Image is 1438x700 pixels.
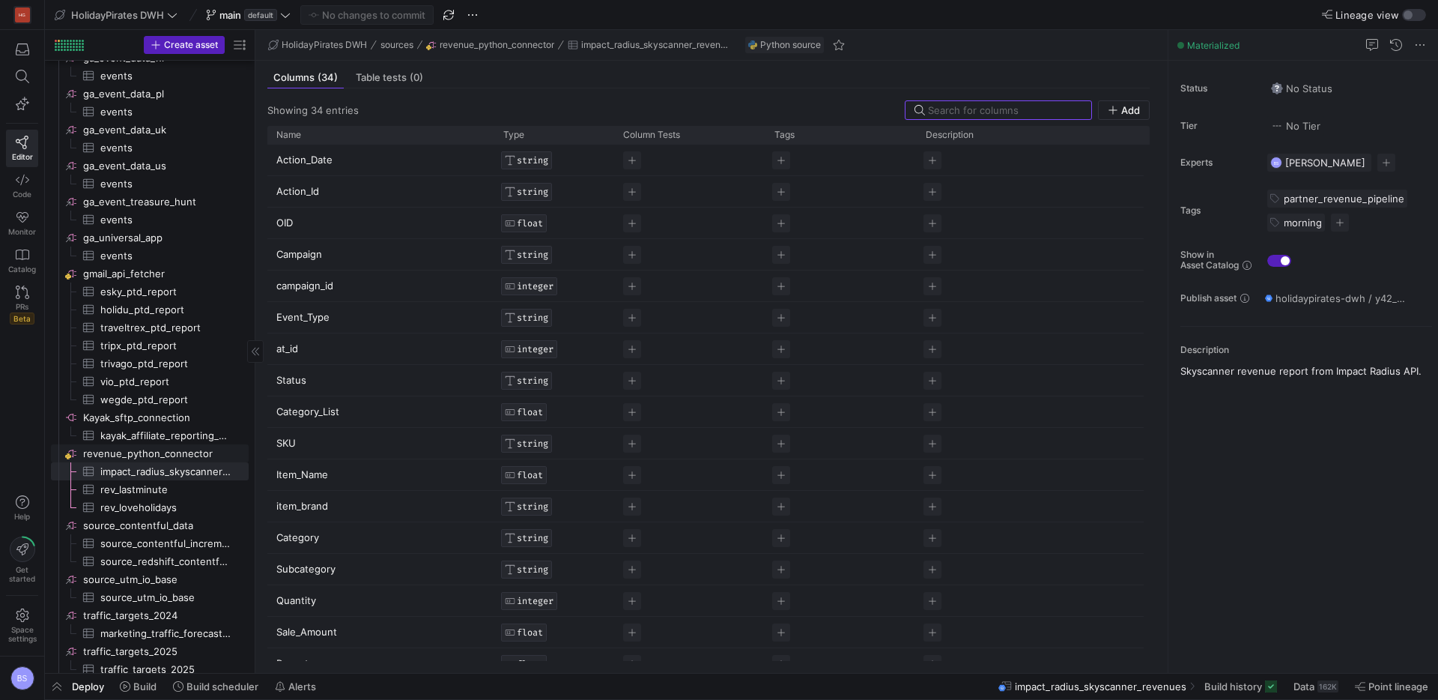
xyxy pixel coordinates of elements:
span: FLOAT [517,407,543,417]
span: source_utm_io_base​​​​​​​​ [83,571,246,588]
p: Skyscanner revenue report from Impact Radius API. [1180,364,1432,378]
a: source_redshift_contentful_posts_with_changes​​​​​​​​​ [51,552,249,570]
a: Editor [6,130,38,167]
span: Tier [1180,121,1255,131]
a: source_contentful_data​​​​​​​​ [51,516,249,534]
span: STRING [517,564,548,575]
span: INTEGER [517,596,553,606]
button: maindefault [202,5,294,25]
button: Getstarted [6,531,38,589]
span: Build scheduler [186,681,258,693]
span: Deploy [72,681,104,693]
a: ga_event_data_us​​​​​​​​ [51,157,249,175]
div: Press SPACE to select this row. [51,390,249,408]
a: events​​​​​​​​​ [51,175,249,193]
button: Build history [1198,674,1284,699]
span: Tags [774,130,795,140]
div: Press SPACE to select this row. [51,552,249,570]
div: Press SPACE to select this row. [51,498,249,516]
span: Show in Asset Catalog [1180,250,1239,271]
div: Press SPACE to select this row. [267,176,1144,208]
p: Event_Type [276,303,485,332]
span: Code [13,190,31,199]
button: Help [6,489,38,528]
div: Press SPACE to select this row. [51,570,249,588]
span: ga_universal_app​​​​​​​​ [83,229,246,247]
a: traffic_targets_2025​​​​​​​​ [51,642,249,660]
span: Table tests [356,73,423,82]
span: Columns [273,73,338,82]
div: Press SPACE to select this row. [267,239,1144,271]
button: BS [6,663,38,694]
button: No statusNo Status [1267,79,1336,98]
p: Category [276,523,485,552]
span: INTEGER [517,281,553,292]
a: ga_event_treasure_hunt​​​​​​​​ [51,193,249,211]
div: Press SPACE to select this row. [51,157,249,175]
span: holidaypirates-dwh / y42_holidaypirates_dwh_main / source__revenue_python_connector__impact_radiu... [1275,292,1407,304]
span: STRING [517,533,548,543]
span: events​​​​​​​​​ [100,247,231,265]
p: Payout [276,649,485,678]
a: HG [6,2,38,28]
p: Action_Id [276,177,485,206]
div: Press SPACE to select this row. [51,354,249,372]
span: Build [133,681,157,693]
span: STRING [517,313,548,323]
p: Sale_Amount [276,618,485,647]
span: Data [1293,681,1314,693]
a: kayak_affiliate_reporting_daily​​​​​​​​​ [51,426,249,444]
div: Press SPACE to select this row. [51,121,249,139]
a: PRsBeta [6,280,38,331]
div: Showing 34 entries [267,104,359,116]
button: impact_radius_skyscanner_revenues [564,36,736,54]
div: Press SPACE to select this row. [51,247,249,265]
a: Monitor [6,205,38,242]
p: Subcategory [276,555,485,584]
span: events​​​​​​​​​ [100,211,231,229]
span: No Status [1271,82,1332,94]
span: Create asset [164,40,218,50]
span: events​​​​​​​​​ [100,139,231,157]
div: Press SPACE to select this row. [51,139,249,157]
div: Press SPACE to select this row. [267,334,1144,365]
button: holidaypirates-dwh / y42_holidaypirates_dwh_main / source__revenue_python_connector__impact_radiu... [1261,289,1411,308]
span: morning [1284,217,1322,229]
span: revenue_python_connector​​​​​​​​ [83,445,246,462]
button: No tierNo Tier [1267,116,1324,136]
div: Press SPACE to select this row. [267,302,1144,334]
a: ga_event_data_uk​​​​​​​​ [51,121,249,139]
span: No Tier [1271,120,1320,132]
div: Press SPACE to select this row. [51,229,249,247]
span: Add [1121,104,1140,116]
div: Press SPACE to select this row. [267,271,1144,302]
span: Get started [9,565,35,583]
span: events​​​​​​​​​ [100,175,231,193]
img: undefined [748,40,757,49]
span: Column Tests [623,130,680,140]
span: Help [13,512,31,521]
span: events​​​​​​​​​ [100,103,231,121]
span: Kayak_sftp_connection​​​​​​​​ [83,409,246,426]
button: HolidayPirates DWH [51,5,181,25]
span: FLOAT [517,659,543,669]
p: Category_List [276,397,485,426]
div: Press SPACE to select this row. [51,624,249,642]
p: Status [276,366,485,395]
span: Status [1180,83,1255,94]
span: Space settings [8,625,37,643]
span: FLOAT [517,470,543,480]
div: Press SPACE to select this row. [51,660,249,678]
span: Lineage view [1335,9,1399,21]
span: partner_revenue_pipeline [1284,193,1404,205]
div: Press SPACE to select this row. [51,426,249,444]
div: Press SPACE to select this row. [51,480,249,498]
p: Action_Date [276,145,485,175]
span: marketing_traffic_forecast_2024_new​​​​​​​​​ [100,625,231,642]
a: events​​​​​​​​​ [51,67,249,85]
span: traffic_targets_2025​​​​​​​​​ [100,661,231,678]
div: Press SPACE to select this row. [51,337,249,354]
div: Press SPACE to select this row. [267,145,1144,176]
span: ga_event_data_uk​​​​​​​​ [83,121,246,139]
span: Alerts [288,681,316,693]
